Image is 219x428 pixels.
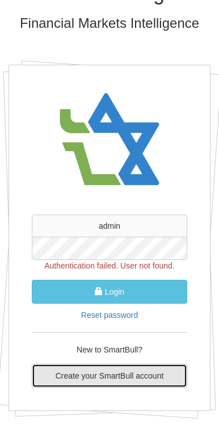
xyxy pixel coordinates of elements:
button: Login [32,280,187,304]
input: username [32,215,187,237]
p: Authentication failed. User not found. [32,260,187,271]
span: New to SmartBull? [77,345,142,354]
a: Reset password [81,310,138,320]
img: avatar [53,82,166,198]
a: Create your SmartBull account [32,364,187,388]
